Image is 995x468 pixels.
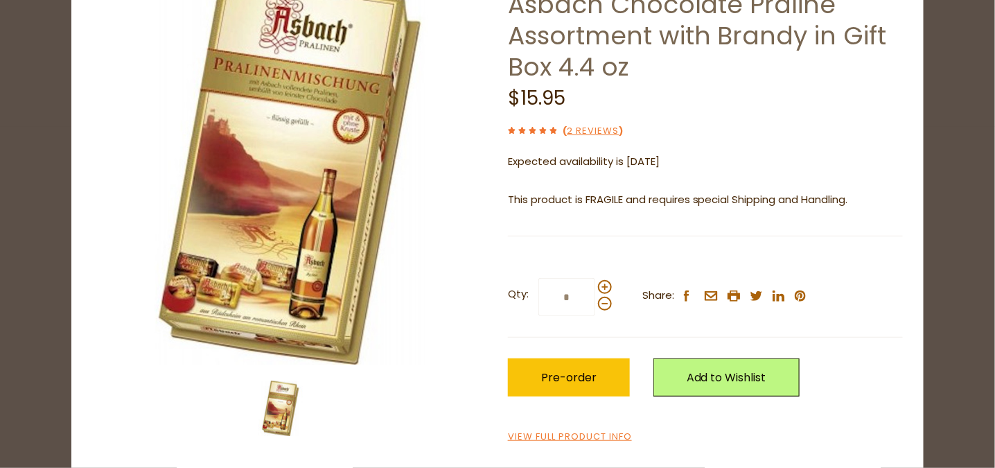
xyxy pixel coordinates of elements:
[508,85,565,112] span: $15.95
[508,153,903,171] p: Expected availability is [DATE]
[521,219,903,236] li: We will ship this product in heat-protective, cushioned packaging and ice during warm weather mon...
[541,370,597,385] span: Pre-order
[653,358,800,397] a: Add to Wishlist
[563,124,623,137] span: ( )
[253,381,308,436] img: Asbach Chocolate Praline Assortment with Brandy in Gift Box
[508,430,632,444] a: View Full Product Info
[508,286,529,303] strong: Qty:
[508,191,903,209] p: This product is FRAGILE and requires special Shipping and Handling.
[642,287,674,304] span: Share:
[538,278,595,316] input: Qty:
[567,124,619,139] a: 2 Reviews
[508,358,630,397] button: Pre-order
